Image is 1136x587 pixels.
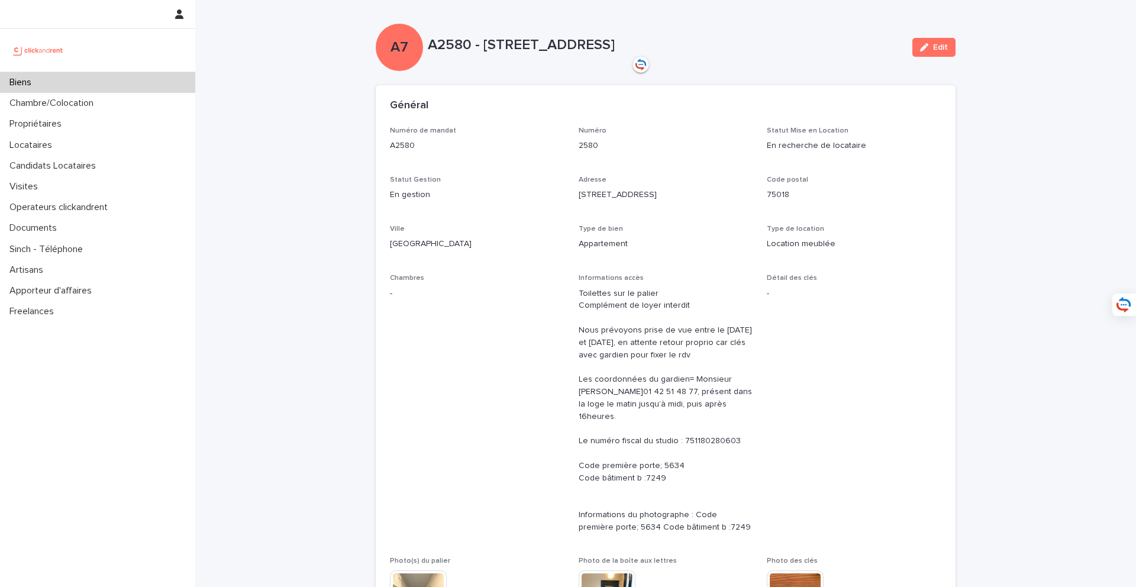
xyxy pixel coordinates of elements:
[767,176,808,183] span: Code postal
[579,189,753,201] p: [STREET_ADDRESS]
[390,189,564,201] p: En gestion
[643,388,698,396] ringoverc2c-number-84e06f14122c: 01 42 51 48 77
[767,288,941,300] p: -
[767,225,824,233] span: Type de location
[5,118,71,130] p: Propriétaires
[767,140,941,152] p: En recherche de locataire
[428,37,903,54] p: A2580 - [STREET_ADDRESS]
[643,388,698,396] ringoverc2c-84e06f14122c: Call with Ringover
[579,225,623,233] span: Type de bien
[390,238,564,250] p: [GEOGRAPHIC_DATA]
[390,140,564,152] p: A2580
[5,222,66,234] p: Documents
[390,288,564,300] p: -
[579,127,606,134] span: Numéro
[5,160,105,172] p: Candidats Locataires
[390,557,450,565] span: Photo(s) du palier
[767,127,848,134] span: Statut Mise en Location
[579,176,606,183] span: Adresse
[390,225,405,233] span: Ville
[390,127,456,134] span: Numéro de mandat
[912,38,956,57] button: Edit
[767,238,941,250] p: Location meublée
[767,189,941,201] p: 75018
[579,275,644,282] span: Informations accès
[5,140,62,151] p: Locataires
[5,181,47,192] p: Visites
[5,77,41,88] p: Biens
[5,285,101,296] p: Apporteur d'affaires
[5,98,103,109] p: Chambre/Colocation
[390,176,441,183] span: Statut Gestion
[933,43,948,51] span: Edit
[579,140,753,152] p: 2580
[579,289,754,531] ringover-84e06f14122c: Toilettes sur le palier Complément de loyer interdit Nous prévoyons prise de vue entre le [DATE] ...
[767,557,818,565] span: Photo des clés
[9,38,67,62] img: UCB0brd3T0yccxBKYDjQ
[5,265,53,276] p: Artisans
[390,275,424,282] span: Chambres
[5,244,92,255] p: Sinch - Téléphone
[5,202,117,213] p: Operateurs clickandrent
[579,557,677,565] span: Photo de la boîte aux lettres
[579,238,753,250] p: Appartement
[5,306,63,317] p: Freelances
[767,275,817,282] span: Détail des clés
[390,99,428,112] h2: Général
